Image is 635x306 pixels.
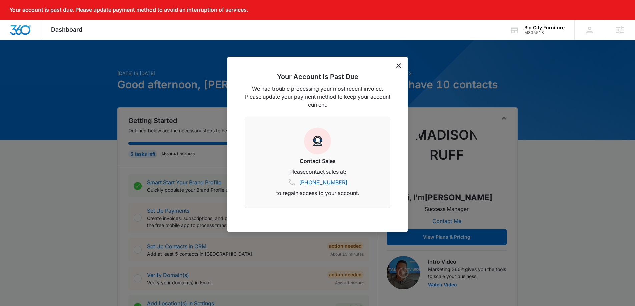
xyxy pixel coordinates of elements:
div: account id [524,30,565,35]
a: [PHONE_NUMBER] [299,178,347,186]
h3: Contact Sales [253,157,382,165]
p: We had trouble processing your most recent invoice. Please update your payment method to keep you... [245,85,390,109]
div: Dashboard [41,20,92,40]
p: Please contact sales at: to regain access to your account. [253,168,382,197]
span: Dashboard [51,26,82,33]
div: account name [524,25,565,30]
button: dismiss this dialog [396,63,401,68]
h2: Your Account Is Past Due [245,73,390,81]
p: Your account is past due. Please update payment method to avoid an interruption of services. [9,7,248,13]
